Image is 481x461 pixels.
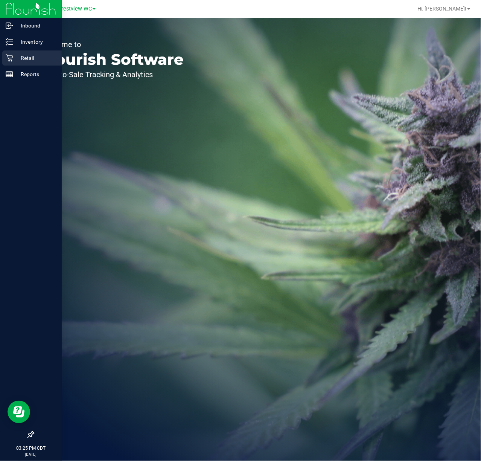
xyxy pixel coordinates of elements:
span: Crestview WC [58,6,92,12]
p: 03:25 PM CDT [3,445,58,452]
inline-svg: Retail [6,54,13,62]
p: Retail [13,53,58,63]
span: Hi, [PERSON_NAME]! [418,6,467,12]
p: Welcome to [41,41,184,48]
p: Seed-to-Sale Tracking & Analytics [41,71,184,78]
p: [DATE] [3,452,58,458]
p: Reports [13,70,58,79]
inline-svg: Inbound [6,22,13,29]
p: Inventory [13,37,58,46]
inline-svg: Reports [6,70,13,78]
iframe: Resource center [8,401,30,423]
p: Flourish Software [41,52,184,67]
inline-svg: Inventory [6,38,13,46]
p: Inbound [13,21,58,30]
